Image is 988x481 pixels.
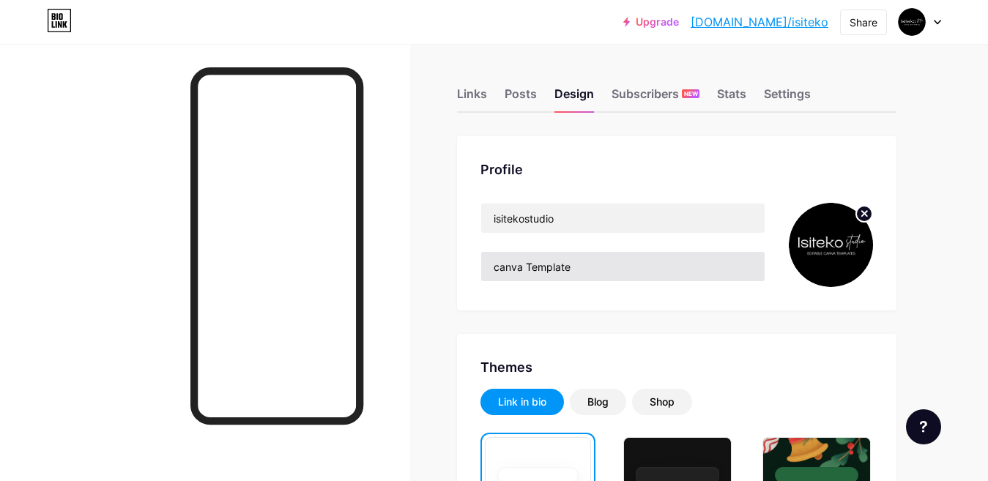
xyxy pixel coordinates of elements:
div: Blog [587,395,609,409]
div: Settings [764,85,811,111]
input: Name [481,204,765,233]
div: Subscribers [612,85,699,111]
div: Themes [480,357,873,377]
div: Share [850,15,877,30]
img: isiteko [898,8,926,36]
div: Design [554,85,594,111]
div: Shop [650,395,675,409]
a: [DOMAIN_NAME]/isiteko [691,13,828,31]
div: Profile [480,160,873,179]
span: NEW [684,89,698,98]
div: Link in bio [498,395,546,409]
div: Posts [505,85,537,111]
div: Stats [717,85,746,111]
div: Links [457,85,487,111]
img: isiteko [789,203,873,287]
input: Bio [481,252,765,281]
a: Upgrade [623,16,679,28]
